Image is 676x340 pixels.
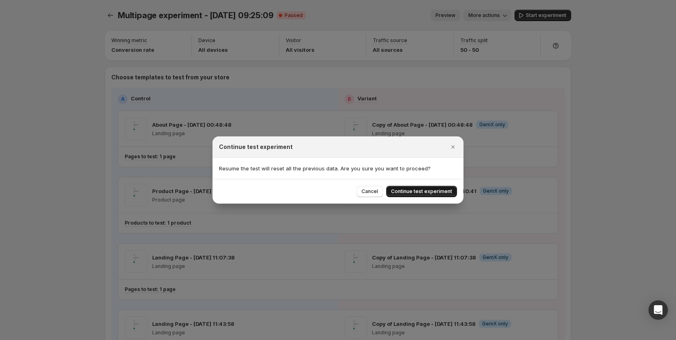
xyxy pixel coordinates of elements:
span: Continue test experiment [391,188,452,195]
button: Close [447,141,459,153]
p: Resume the test will reset all the previous data. Are you sure you want to proceed? [219,164,457,172]
h2: Continue test experiment [219,143,293,151]
button: Continue test experiment [386,186,457,197]
button: Cancel [357,186,383,197]
span: Cancel [361,188,378,195]
div: Open Intercom Messenger [648,300,668,320]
